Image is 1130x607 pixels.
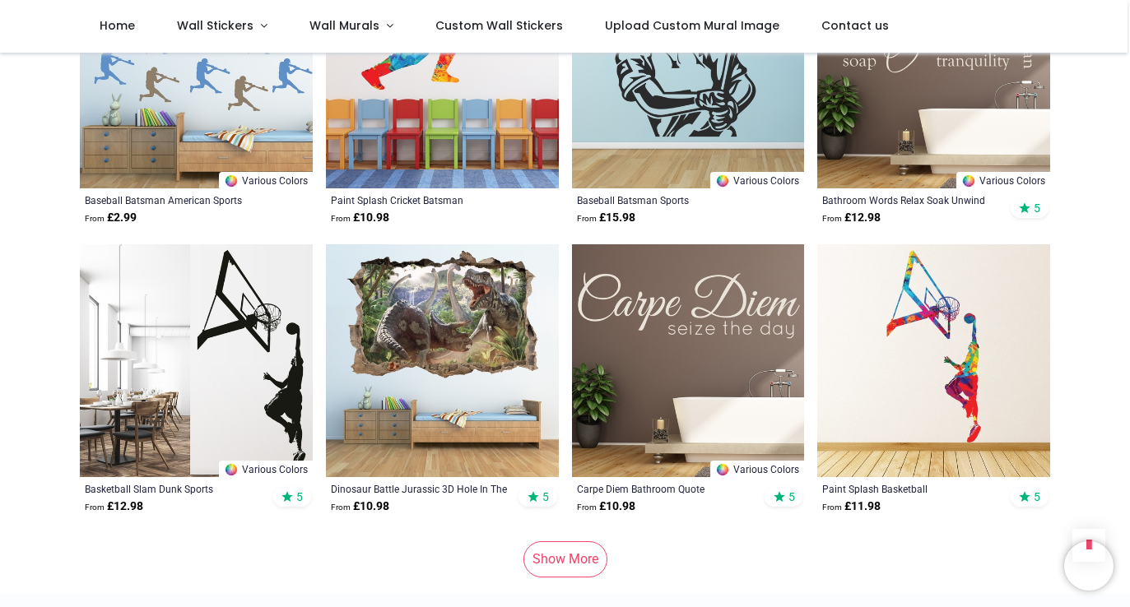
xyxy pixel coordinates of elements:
span: 5 [296,489,303,504]
span: 5 [1034,201,1040,215]
img: Paint Splash Basketball Wall Sticker - Mod6 [817,244,1050,477]
img: Color Wheel [961,174,976,188]
a: Various Colors [219,172,313,188]
a: Carpe Diem Bathroom Quote [577,482,756,495]
span: Upload Custom Mural Image [605,17,779,34]
img: Color Wheel [224,462,239,477]
span: Wall Murals [309,17,379,34]
a: Baseball Batsman American Sports [85,193,263,206]
a: Paint Splash Basketball [822,482,1001,495]
strong: £ 10.98 [331,498,389,515]
img: Dinosaur Battle Jurassic 3D Hole In The Wall Sticker [326,244,559,477]
span: From [577,214,597,223]
span: From [822,503,842,512]
img: Carpe Diem Bathroom Quote Wall Sticker [572,244,805,477]
span: Wall Stickers [177,17,253,34]
a: Basketball Slam Dunk Sports [85,482,263,495]
img: Color Wheel [224,174,239,188]
span: From [85,503,105,512]
a: Various Colors [710,461,804,477]
span: From [822,214,842,223]
strong: £ 10.98 [577,498,635,515]
strong: £ 10.98 [331,210,389,226]
span: From [331,214,351,223]
strong: £ 12.98 [822,210,881,226]
span: 5 [788,489,795,504]
a: Various Colors [956,172,1050,188]
span: From [85,214,105,223]
strong: £ 2.99 [85,210,137,226]
span: Contact us [821,17,889,34]
strong: £ 11.98 [822,498,881,515]
img: Color Wheel [715,462,730,477]
a: Various Colors [219,461,313,477]
span: Custom Wall Stickers [435,17,563,34]
iframe: Brevo live chat [1064,541,1114,591]
strong: £ 12.98 [85,498,143,515]
span: 5 [1034,489,1040,504]
span: From [331,503,351,512]
a: Baseball Batsman Sports [577,193,756,206]
img: Color Wheel [715,174,730,188]
span: From [577,503,597,512]
a: Bathroom Words Relax Soak Unwind [822,193,1001,206]
a: Paint Splash Cricket Batsman [331,193,509,206]
a: Dinosaur Battle Jurassic 3D Hole In The [331,482,509,495]
span: 5 [542,489,549,504]
a: Show More [523,541,607,577]
a: Various Colors [710,172,804,188]
span: Home [100,17,135,34]
strong: £ 15.98 [577,210,635,226]
img: Basketball Slam Dunk Sports Wall Sticker [80,244,313,477]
